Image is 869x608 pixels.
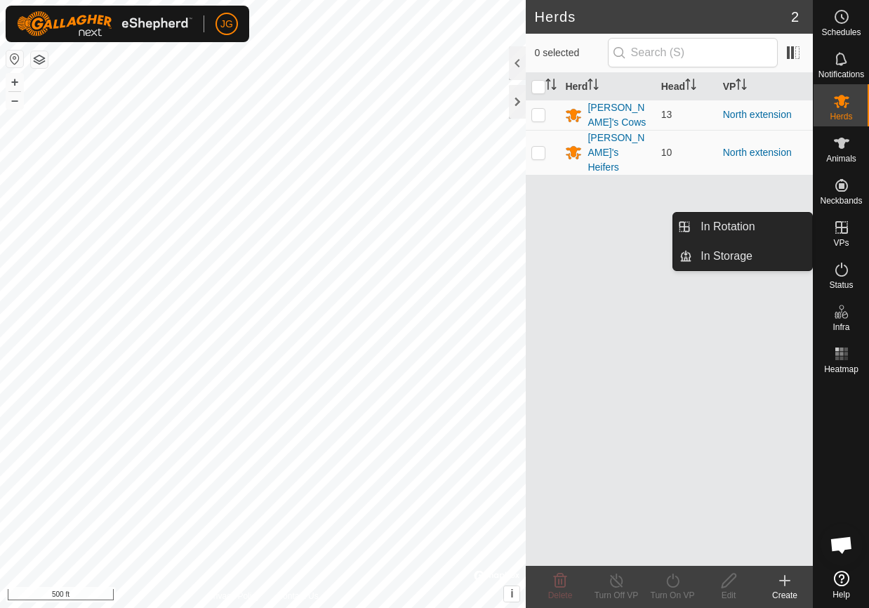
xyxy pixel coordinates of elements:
a: In Storage [692,242,812,270]
p-sorticon: Activate to sort [588,81,599,92]
span: Schedules [821,28,861,37]
a: North extension [723,109,792,120]
th: VP [717,73,813,100]
h2: Herds [534,8,790,25]
div: Edit [701,589,757,602]
span: 0 selected [534,46,607,60]
button: Map Layers [31,51,48,68]
p-sorticon: Activate to sort [545,81,557,92]
span: Help [832,590,850,599]
span: Infra [832,323,849,331]
a: Help [814,565,869,604]
a: North extension [723,147,792,158]
a: In Rotation [692,213,812,241]
span: 13 [661,109,672,120]
p-sorticon: Activate to sort [736,81,747,92]
a: Contact Us [277,590,318,602]
span: Status [829,281,853,289]
span: Notifications [818,70,864,79]
th: Head [656,73,717,100]
span: Delete [548,590,573,600]
span: i [510,588,513,600]
div: [PERSON_NAME]'s Heifers [588,131,649,175]
button: Reset Map [6,51,23,67]
div: Create [757,589,813,602]
a: Privacy Policy [208,590,260,602]
img: Gallagher Logo [17,11,192,37]
button: + [6,74,23,91]
li: In Rotation [673,213,812,241]
th: Herd [559,73,655,100]
div: Turn Off VP [588,589,644,602]
span: In Rotation [701,218,755,235]
span: Herds [830,112,852,121]
p-sorticon: Activate to sort [685,81,696,92]
span: 10 [661,147,672,158]
span: In Storage [701,248,752,265]
span: VPs [833,239,849,247]
span: Animals [826,154,856,163]
li: In Storage [673,242,812,270]
span: Heatmap [824,365,858,374]
div: Turn On VP [644,589,701,602]
span: Neckbands [820,197,862,205]
input: Search (S) [608,38,778,67]
span: 2 [791,6,799,27]
div: [PERSON_NAME]'s Cows [588,100,649,130]
button: – [6,92,23,109]
span: JG [220,17,233,32]
div: Open chat [821,524,863,566]
button: i [504,586,519,602]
